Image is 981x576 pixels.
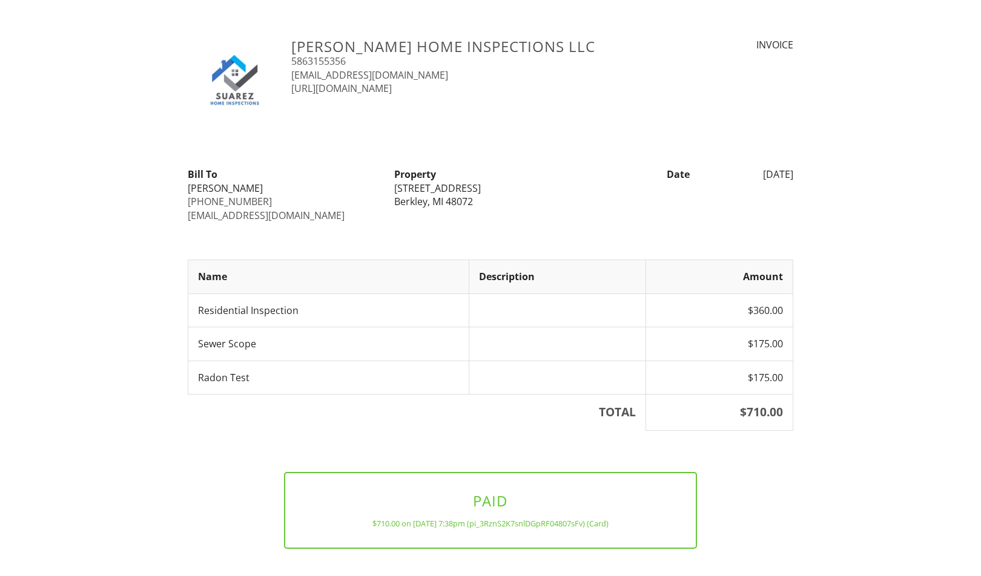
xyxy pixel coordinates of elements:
strong: Bill To [188,168,217,181]
td: Residential Inspection [188,293,469,327]
a: [URL][DOMAIN_NAME] [291,82,392,95]
th: $710.00 [646,394,793,430]
img: high_res_jpg.jpg [188,38,277,127]
div: [DATE] [697,168,801,181]
div: $710.00 on [DATE] 7:38pm (pi_3RznS2K7snlDGpRF04807sFv) (Card) [305,519,677,528]
td: $175.00 [646,327,793,361]
a: [PHONE_NUMBER] [188,195,272,208]
a: [EMAIL_ADDRESS][DOMAIN_NAME] [188,209,345,222]
strong: Property [394,168,436,181]
td: Sewer Scope [188,327,469,361]
th: Description [469,260,646,293]
h3: PAID [305,493,677,509]
td: $175.00 [646,361,793,394]
a: [EMAIL_ADDRESS][DOMAIN_NAME] [291,68,448,82]
div: Date [594,168,698,181]
div: [PERSON_NAME] [188,182,380,195]
td: Radon Test [188,361,469,394]
td: $360.00 [646,293,793,327]
div: [STREET_ADDRESS] [394,182,586,195]
th: Name [188,260,469,293]
h3: [PERSON_NAME] Home Inspections LLC [291,38,638,54]
a: 5863155356 [291,54,346,68]
div: INVOICE [653,38,793,51]
div: Berkley, MI 48072 [394,195,586,208]
th: TOTAL [188,394,646,430]
th: Amount [646,260,793,293]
